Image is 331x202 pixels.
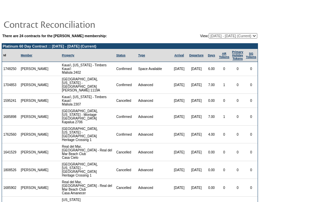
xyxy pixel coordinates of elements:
[115,126,137,143] td: Confirmed
[188,126,205,143] td: [DATE]
[2,49,19,62] td: Id
[19,94,50,108] td: [PERSON_NAME]
[171,161,188,179] td: [DATE]
[61,143,115,161] td: Real del Mar, [GEOGRAPHIC_DATA] - Real del Mar Beach Club Casa Cielo
[171,94,188,108] td: [DATE]
[231,161,245,179] td: 0
[245,126,258,143] td: 0
[188,108,205,126] td: [DATE]
[61,76,115,94] td: [GEOGRAPHIC_DATA], [US_STATE] - [GEOGRAPHIC_DATA] [PERSON_NAME] 1119A
[61,161,115,179] td: [GEOGRAPHIC_DATA], [US_STATE] - [GEOGRAPHIC_DATA] Heritage Crossing 1
[232,50,244,60] a: Primary HolidayTokens
[188,161,205,179] td: [DATE]
[171,126,188,143] td: [DATE]
[19,179,50,197] td: [PERSON_NAME]
[138,54,145,57] a: Type
[61,179,115,197] td: Real del Mar, [GEOGRAPHIC_DATA] - Real del Mar Beach Club Casa Amanecer
[2,161,19,179] td: 1808526
[115,143,137,161] td: Cancelled
[137,62,171,76] td: Space Available
[218,108,231,126] td: 1
[137,161,171,179] td: Advanced
[218,94,231,108] td: 0
[115,161,137,179] td: Cancelled
[171,76,188,94] td: [DATE]
[245,161,258,179] td: 0
[218,179,231,197] td: 0
[245,143,258,161] td: 0
[218,161,231,179] td: 0
[19,62,50,76] td: [PERSON_NAME]
[205,108,218,126] td: 7.00
[245,62,258,76] td: 0
[2,108,19,126] td: 1685898
[218,143,231,161] td: 0
[3,17,137,31] img: pgTtlContractReconciliation.gif
[2,143,19,161] td: 1641529
[189,54,204,57] a: Departure
[245,179,258,197] td: 0
[245,94,258,108] td: 0
[188,94,205,108] td: [DATE]
[174,54,184,57] a: Arrival
[115,108,137,126] td: Confirmed
[2,126,19,143] td: 1762560
[61,108,115,126] td: [GEOGRAPHIC_DATA], [US_STATE] - Montage [GEOGRAPHIC_DATA] Kapalua 2706
[19,108,50,126] td: [PERSON_NAME]
[205,62,218,76] td: 6.00
[137,143,171,161] td: Advanced
[167,33,257,39] td: View:
[19,161,50,179] td: [PERSON_NAME]
[218,62,231,76] td: 0
[171,62,188,76] td: [DATE]
[61,94,115,108] td: Kaua'i, [US_STATE] - Timbers Kaua'i Maliula 2307
[245,108,258,126] td: 0
[218,126,231,143] td: 0
[2,94,19,108] td: 1595241
[137,108,171,126] td: Advanced
[171,108,188,126] td: [DATE]
[231,76,245,94] td: 0
[115,76,137,94] td: Confirmed
[116,54,126,57] a: Status
[231,62,245,76] td: 0
[231,179,245,197] td: 0
[231,126,245,143] td: 0
[231,108,245,126] td: 0
[219,52,229,59] a: ARTokens
[188,179,205,197] td: [DATE]
[115,94,137,108] td: Cancelled
[62,54,74,57] a: Property
[2,44,258,49] td: Platinum 60 Day Contract :: [DATE] - [DATE] (Current)
[188,143,205,161] td: [DATE]
[205,179,218,197] td: 0.00
[188,76,205,94] td: [DATE]
[21,54,32,57] a: Member
[19,143,50,161] td: [PERSON_NAME]
[61,62,115,76] td: Kaua'i, [US_STATE] - Timbers Kaua'i Maliula 2402
[2,179,19,197] td: 1685902
[205,161,218,179] td: 0.00
[115,179,137,197] td: Cancelled
[115,62,137,76] td: Confirmed
[208,54,215,57] a: Days
[171,143,188,161] td: [DATE]
[231,143,245,161] td: 0
[137,126,171,143] td: Advanced
[218,76,231,94] td: 1
[246,52,256,59] a: SGTokens
[205,94,218,108] td: 0.00
[137,76,171,94] td: Advanced
[2,62,19,76] td: 1748250
[205,143,218,161] td: 0.00
[137,179,171,197] td: Advanced
[188,62,205,76] td: [DATE]
[205,126,218,143] td: 4.00
[61,126,115,143] td: [GEOGRAPHIC_DATA], [US_STATE] - [GEOGRAPHIC_DATA] Heritage Crossing 1
[19,76,50,94] td: [PERSON_NAME]
[2,34,107,38] b: There are 24 contracts for the [PERSON_NAME] membership:
[2,76,19,94] td: 1704853
[231,94,245,108] td: 0
[19,126,50,143] td: [PERSON_NAME]
[137,94,171,108] td: Advanced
